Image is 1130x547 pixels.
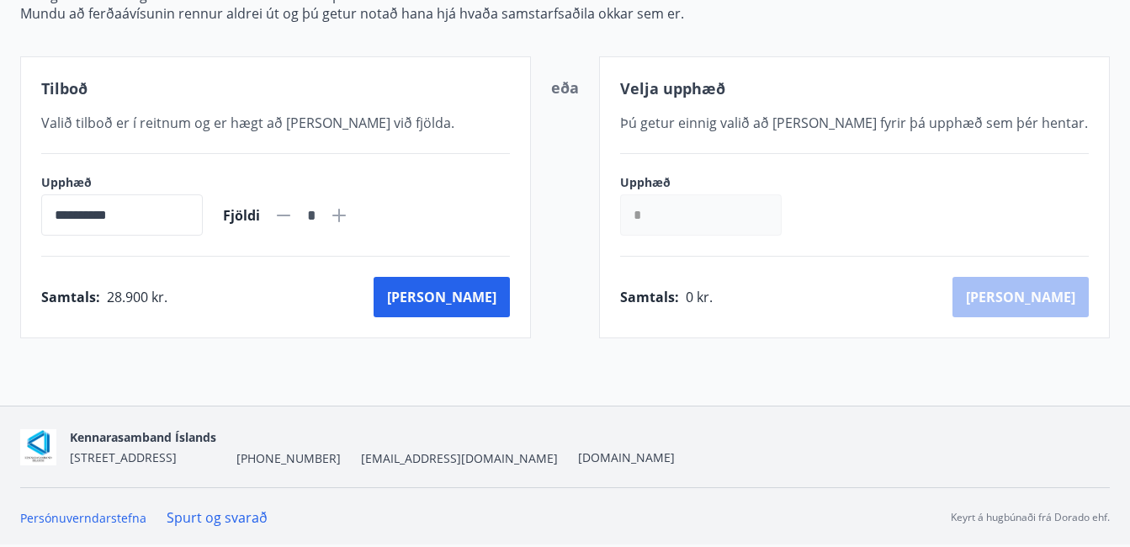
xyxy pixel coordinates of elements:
span: Fjöldi [223,206,260,225]
span: Þú getur einnig valið að [PERSON_NAME] fyrir þá upphæð sem þér hentar. [620,114,1088,132]
span: [EMAIL_ADDRESS][DOMAIN_NAME] [361,450,558,467]
label: Upphæð [41,174,203,191]
label: Upphæð [620,174,798,191]
span: Samtals : [41,288,100,306]
a: Persónuverndarstefna [20,510,146,526]
span: eða [551,77,579,98]
img: AOgasd1zjyUWmx8qB2GFbzp2J0ZxtdVPFY0E662R.png [20,429,56,465]
span: 28.900 kr. [107,288,167,306]
span: [STREET_ADDRESS] [70,449,177,465]
p: Mundu að ferðaávísunin rennur aldrei út og þú getur notað hana hjá hvaða samstarfsaðila okkar sem... [20,4,1110,23]
a: [DOMAIN_NAME] [578,449,675,465]
span: Velja upphæð [620,78,725,98]
span: 0 kr. [686,288,713,306]
a: Spurt og svarað [167,508,268,527]
span: Tilboð [41,78,88,98]
p: Keyrt á hugbúnaði frá Dorado ehf. [951,510,1110,525]
span: Samtals : [620,288,679,306]
span: [PHONE_NUMBER] [236,450,341,467]
span: Kennarasamband Íslands [70,429,216,445]
span: Valið tilboð er í reitnum og er hægt að [PERSON_NAME] við fjölda. [41,114,454,132]
button: [PERSON_NAME] [374,277,510,317]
